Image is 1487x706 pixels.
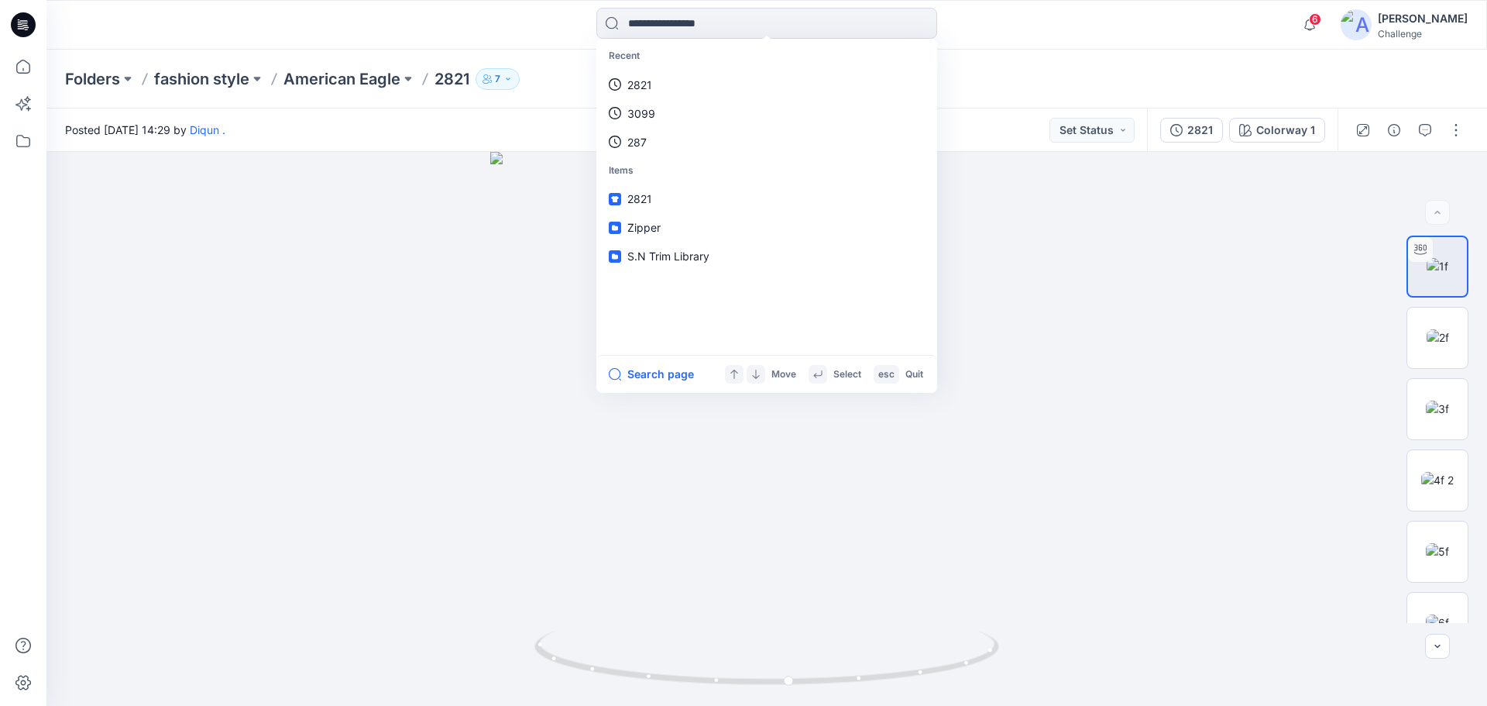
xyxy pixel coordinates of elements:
[627,77,652,93] p: 2821
[1426,543,1449,560] img: 5f
[627,192,652,205] span: 2821
[599,184,934,213] a: 2821
[65,68,120,90] a: Folders
[833,367,861,383] p: Select
[1160,118,1223,143] button: 2821
[1426,401,1449,417] img: 3f
[1341,9,1372,40] img: avatar
[905,367,923,383] p: Quit
[1378,9,1468,28] div: [PERSON_NAME]
[434,68,469,90] p: 2821
[609,365,694,384] button: Search page
[1378,28,1468,40] div: Challenge
[283,68,400,90] a: American Eagle
[771,367,796,383] p: Move
[627,250,709,263] span: S.N Trim Library
[627,105,655,122] p: 3099
[190,123,225,136] a: Diqun .
[1427,258,1448,274] img: 1f
[1229,118,1325,143] button: Colorway 1
[1427,329,1449,346] img: 2f
[1256,122,1315,139] div: Colorway 1
[476,68,520,90] button: 7
[1421,472,1454,488] img: 4f 2
[599,71,934,99] a: 2821
[627,221,661,234] span: Zipper
[878,367,895,383] p: esc
[495,71,500,88] p: 7
[1309,13,1321,26] span: 6
[627,134,647,150] p: 287
[154,68,249,90] a: fashion style
[1187,122,1213,139] div: 2821
[599,42,934,71] p: Recent
[599,157,934,185] p: Items
[1426,615,1449,631] img: 6f
[599,242,934,270] a: S.N Trim Library
[65,122,225,138] span: Posted [DATE] 14:29 by
[599,99,934,128] a: 3099
[1382,118,1406,143] button: Details
[599,213,934,242] a: Zipper
[599,128,934,157] a: 287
